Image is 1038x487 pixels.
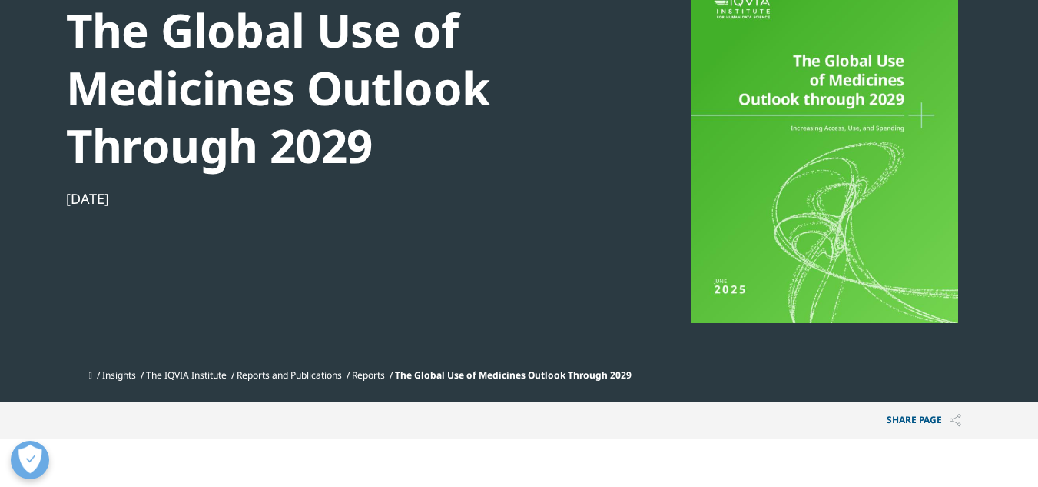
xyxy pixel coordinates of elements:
button: Abrir preferencias [11,441,49,479]
img: Share PAGE [950,414,961,427]
a: The IQVIA Institute [146,369,227,382]
button: Share PAGEShare PAGE [875,402,973,439]
div: The Global Use of Medicines Outlook Through 2029 [66,2,593,175]
p: Share PAGE [875,402,973,439]
a: Reports and Publications [237,369,342,382]
span: The Global Use of Medicines Outlook Through 2029 [395,369,632,382]
a: Reports [352,369,385,382]
div: [DATE] [66,189,593,208]
a: Insights [102,369,136,382]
